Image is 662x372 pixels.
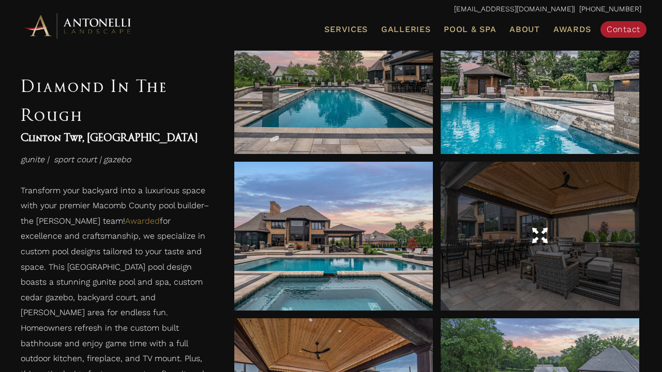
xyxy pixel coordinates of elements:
a: Awards [549,23,595,36]
span: Galleries [381,24,430,34]
em: gunite | sport court | gazebo [21,154,131,164]
a: Galleries [377,23,434,36]
span: Awards [553,24,591,34]
a: [EMAIL_ADDRESS][DOMAIN_NAME] [454,5,574,13]
span: Pool & Spa [444,24,496,34]
a: About [505,23,544,36]
a: Contact [600,21,646,38]
a: Services [320,23,372,36]
span: About [509,25,540,34]
span: Services [324,25,368,34]
a: Pool & Spa [440,23,500,36]
img: Antonelli Horizontal Logo [21,11,134,40]
span: Contact [607,24,640,34]
a: Awarded [125,215,160,225]
h1: Diamond In The Rough [21,71,214,129]
p: | [PHONE_NUMBER] [21,3,641,16]
h4: Clinton Twp, [GEOGRAPHIC_DATA] [21,129,214,147]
